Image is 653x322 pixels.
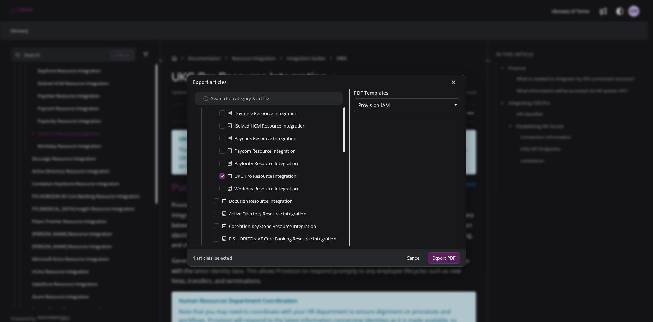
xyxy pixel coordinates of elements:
label: Corelation KeyStone Resource Integration [229,223,316,230]
button: Export PDF [428,252,460,264]
span: Export articles [193,78,227,86]
button: Provision IAM [354,98,460,112]
label: Docusign Resource Integration [229,198,293,205]
label: Active Directory Resource Integration [229,210,306,217]
label: Paychex Resource Integration [234,135,297,142]
label: iSolved HCM Resource Integration [234,122,306,129]
label: Workday Resource Integration [234,185,298,192]
label: FIS HORIZON XE Core Banking Resource Integration [229,235,336,242]
label: UKG Pro Resource Integration [234,172,297,179]
button: Cancel [402,252,425,264]
div: PDF Templates [354,89,460,97]
label: Paycom Resource Integration [234,147,296,154]
label: Dayforce Resource Integration [234,110,298,117]
div: 1 article(s) selected [193,254,232,261]
label: Paylocity Resource Integration [234,160,298,167]
input: Search for category & article [195,91,343,105]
